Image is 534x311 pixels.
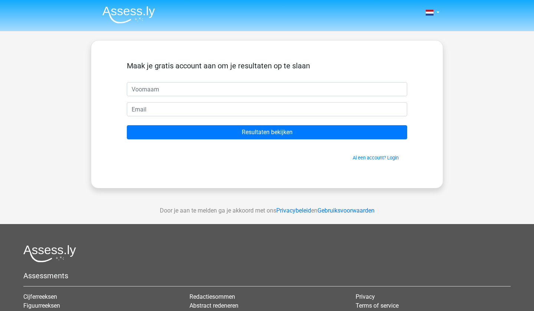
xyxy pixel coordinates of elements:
a: Cijferreeksen [23,293,57,300]
a: Privacybeleid [276,207,311,214]
h5: Maak je gratis account aan om je resultaten op te slaan [127,61,407,70]
a: Redactiesommen [189,293,235,300]
a: Gebruiksvoorwaarden [317,207,375,214]
img: Assessly logo [23,245,76,262]
a: Figuurreeksen [23,302,60,309]
img: Assessly [102,6,155,23]
a: Al een account? Login [353,155,399,161]
input: Voornaam [127,82,407,96]
a: Abstract redeneren [189,302,238,309]
input: Resultaten bekijken [127,125,407,139]
h5: Assessments [23,271,511,280]
input: Email [127,102,407,116]
a: Privacy [356,293,375,300]
a: Terms of service [356,302,399,309]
